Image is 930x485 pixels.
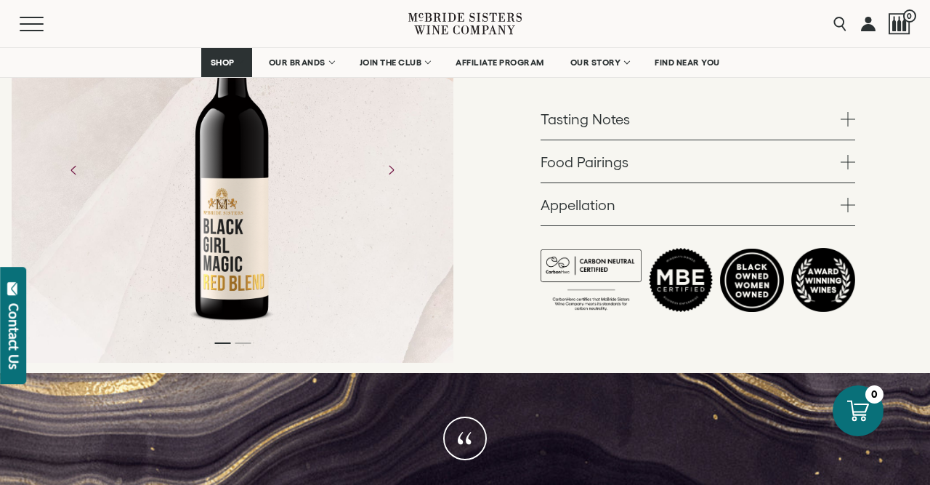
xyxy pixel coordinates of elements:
span: JOIN THE CLUB [360,57,422,68]
a: OUR STORY [561,48,639,77]
button: Previous [55,151,93,188]
a: AFFILIATE PROGRAM [446,48,554,77]
div: 0 [865,385,883,404]
span: 0 [903,9,916,23]
button: Mobile Menu Trigger [20,17,72,31]
button: Next [372,151,410,188]
a: Food Pairings [541,140,855,183]
div: Contact Us [7,303,21,369]
a: Tasting Notes [541,97,855,140]
span: OUR STORY [570,57,621,68]
a: JOIN THE CLUB [350,48,440,77]
li: Page dot 1 [214,342,230,343]
a: OUR BRANDS [259,48,343,77]
span: AFFILIATE PROGRAM [456,57,544,68]
span: FIND NEAR YOU [655,57,720,68]
span: SHOP [211,57,235,68]
a: FIND NEAR YOU [645,48,729,77]
a: Appellation [541,183,855,225]
span: OUR BRANDS [269,57,325,68]
li: Page dot 2 [235,342,251,343]
a: SHOP [201,48,252,77]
